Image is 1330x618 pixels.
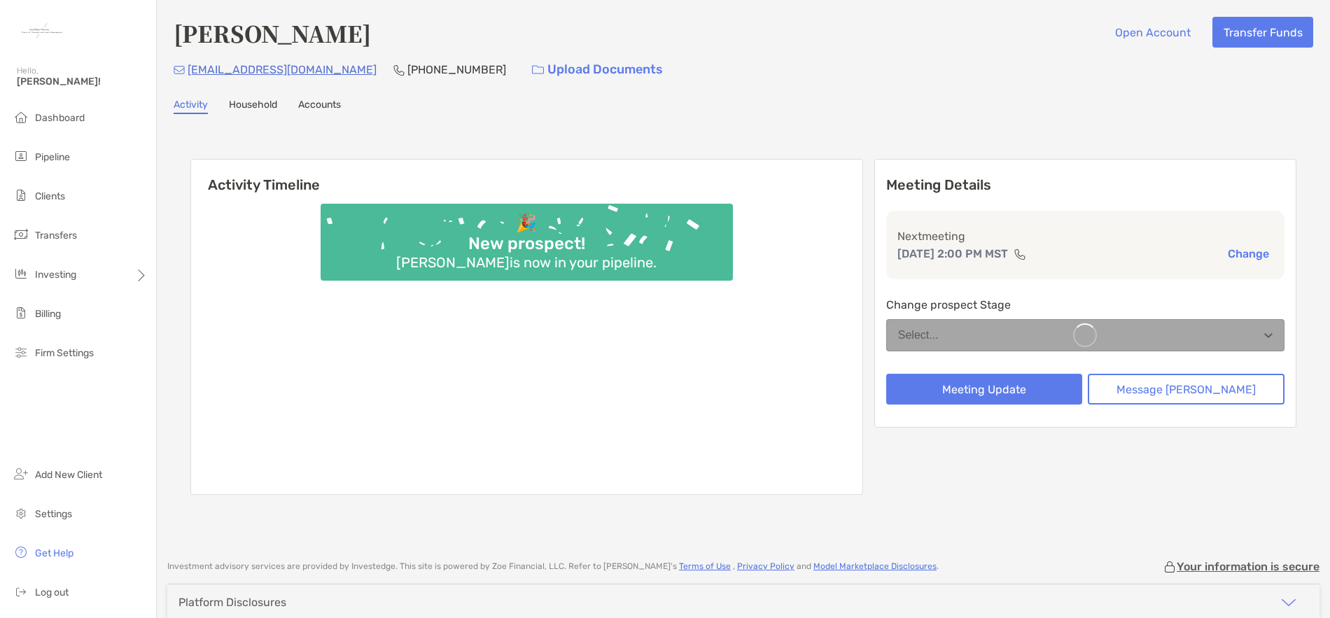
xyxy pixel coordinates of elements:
a: Household [229,99,277,114]
button: Open Account [1104,17,1201,48]
span: Clients [35,190,65,202]
img: clients icon [13,187,29,204]
img: transfers icon [13,226,29,243]
a: Privacy Policy [737,561,794,571]
button: Meeting Update [886,374,1083,405]
h6: Activity Timeline [191,160,862,193]
span: [PERSON_NAME]! [17,76,148,87]
button: Transfer Funds [1212,17,1313,48]
span: Billing [35,308,61,320]
p: [PHONE_NUMBER] [407,61,506,78]
img: Email Icon [174,66,185,74]
a: Accounts [298,99,341,114]
p: Next meeting [897,227,1273,245]
span: Firm Settings [35,347,94,359]
img: pipeline icon [13,148,29,164]
p: Change prospect Stage [886,296,1284,314]
a: Upload Documents [523,55,672,85]
div: New prospect! [463,234,591,254]
span: Transfers [35,230,77,241]
p: [EMAIL_ADDRESS][DOMAIN_NAME] [188,61,377,78]
img: settings icon [13,505,29,521]
span: Add New Client [35,469,102,481]
span: Dashboard [35,112,85,124]
p: Your information is secure [1177,560,1319,573]
p: [DATE] 2:00 PM MST [897,245,1008,262]
div: Platform Disclosures [178,596,286,609]
div: 🎉 [510,213,542,234]
h4: [PERSON_NAME] [174,17,371,49]
img: add_new_client icon [13,465,29,482]
img: get-help icon [13,544,29,561]
img: button icon [532,65,544,75]
button: Change [1224,246,1273,261]
img: Zoe Logo [17,6,67,56]
span: Investing [35,269,76,281]
button: Message [PERSON_NAME] [1088,374,1284,405]
img: communication type [1014,248,1026,260]
span: Pipeline [35,151,70,163]
p: Investment advisory services are provided by Investedge . This site is powered by Zoe Financial, ... [167,561,939,572]
span: Log out [35,587,69,598]
a: Activity [174,99,208,114]
img: Confetti [321,204,733,269]
img: billing icon [13,304,29,321]
img: icon arrow [1280,594,1297,611]
span: Get Help [35,547,73,559]
div: [PERSON_NAME] is now in your pipeline. [391,254,662,271]
span: Settings [35,508,72,520]
a: Terms of Use [679,561,731,571]
img: investing icon [13,265,29,282]
img: logout icon [13,583,29,600]
p: Meeting Details [886,176,1284,194]
img: firm-settings icon [13,344,29,360]
img: Phone Icon [393,64,405,76]
img: dashboard icon [13,108,29,125]
a: Model Marketplace Disclosures [813,561,937,571]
